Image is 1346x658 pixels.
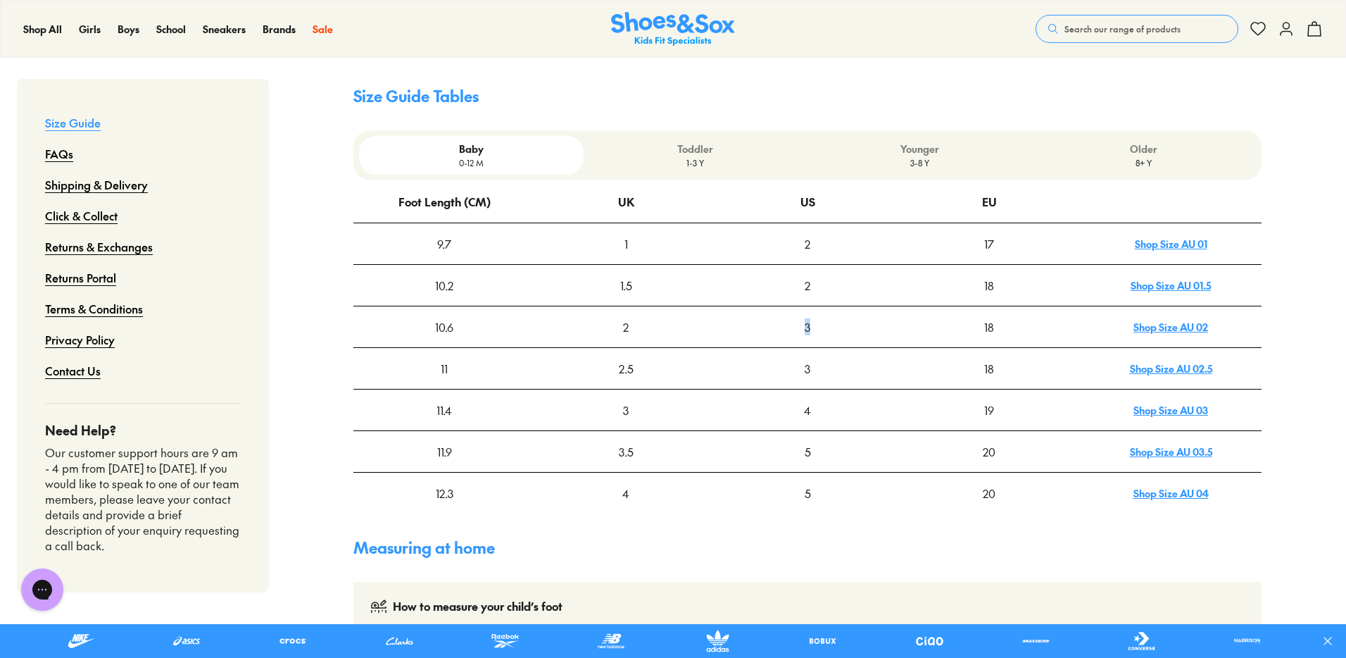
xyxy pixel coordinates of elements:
div: 3 [717,349,898,388]
div: 12.3 [354,473,534,513]
span: Search our range of products [1064,23,1181,35]
img: SNS_Logo_Responsive.svg [611,12,735,46]
div: 4 [536,473,716,513]
div: 3 [717,307,898,347]
p: Our customer support hours are 9 am - 4 pm from [DATE] to [DATE]. If you would like to speak to o... [45,445,241,553]
a: School [156,22,186,37]
a: Returns & Exchanges [45,231,153,262]
div: 5 [717,432,898,471]
a: Sale [313,22,333,37]
div: 5 [717,473,898,513]
div: Foot Length (CM) [398,182,491,221]
p: 0-12 M [365,156,577,169]
a: Shipping & Delivery [45,169,148,200]
a: Sneakers [203,22,246,37]
a: Returns Portal [45,262,116,293]
p: Toddler [589,142,802,156]
a: Click & Collect [45,200,118,231]
span: Girls [79,22,101,36]
div: 3 [536,390,716,430]
h4: Measuring at home [353,536,1262,559]
h4: Need Help? [45,421,241,440]
p: 3-8 Y [813,156,1026,169]
h4: Size Guide Tables [353,85,1262,108]
button: Search our range of products [1036,15,1238,43]
div: 18 [899,266,1079,305]
div: 2 [717,224,898,263]
div: 9.7 [354,224,534,263]
span: Shop All [23,22,62,36]
div: 2.5 [536,349,716,388]
p: 1-3 Y [589,156,802,169]
a: Shop Size AU 01 [1135,237,1207,251]
span: Brands [263,22,296,36]
a: Brands [263,22,296,37]
div: How to measure your child’s foot [393,599,562,616]
a: Privacy Policy [45,324,115,355]
div: 17 [899,224,1079,263]
div: 10.6 [354,307,534,347]
a: Shop Size AU 03 [1133,403,1208,417]
p: Baby [365,142,577,156]
span: School [156,22,186,36]
a: Shoes & Sox [611,12,735,46]
p: Older [1038,142,1250,156]
a: Shop Size AU 01.5 [1131,278,1211,292]
div: 18 [899,307,1079,347]
a: Shop Size AU 04 [1133,486,1209,500]
div: 3.5 [536,432,716,471]
p: 8+ Y [1038,156,1250,169]
div: 10.2 [354,266,534,305]
p: Younger [813,142,1026,156]
div: 11.4 [354,390,534,430]
div: UK [618,182,634,221]
a: Size Guide [45,107,101,138]
span: Sneakers [203,22,246,36]
span: Sale [313,22,333,36]
div: EU [982,182,997,221]
div: 2 [717,266,898,305]
div: 11.9 [354,432,534,471]
div: 19 [899,390,1079,430]
div: 20 [899,432,1079,471]
div: 20 [899,473,1079,513]
a: Shop All [23,22,62,37]
a: Shop Size AU 03.5 [1130,445,1212,459]
a: Shop Size AU 02.5 [1130,361,1212,375]
div: 2 [536,307,716,347]
div: 18 [899,349,1079,388]
span: Boys [118,22,139,36]
a: FAQs [45,138,73,169]
a: Contact Us [45,355,101,386]
iframe: Gorgias live chat messenger [14,564,70,616]
div: US [800,182,815,221]
div: 11 [354,349,534,388]
a: Girls [79,22,101,37]
div: 1.5 [536,266,716,305]
a: Terms & Conditions [45,293,143,324]
div: 1 [536,224,716,263]
a: Shop Size AU 02 [1133,320,1208,334]
a: Boys [118,22,139,37]
div: 4 [717,390,898,430]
